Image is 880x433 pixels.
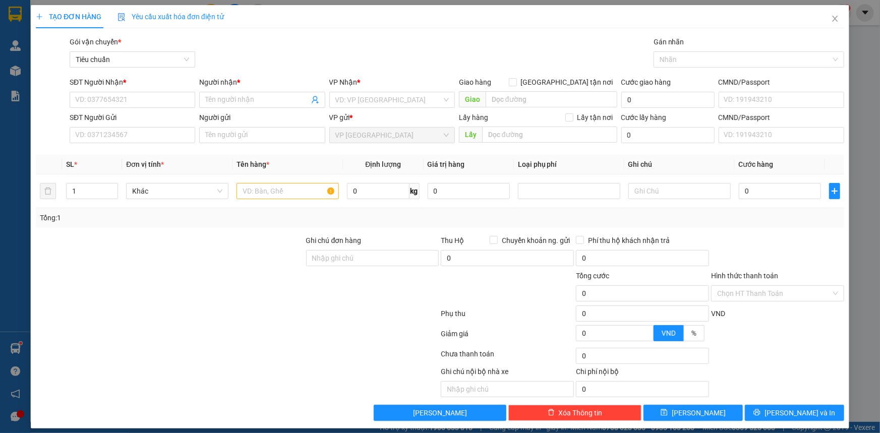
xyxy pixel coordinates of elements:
input: Nhập ghi chú [441,381,574,397]
th: Ghi chú [624,155,735,174]
input: 0 [428,183,510,199]
span: [GEOGRAPHIC_DATA] tận nơi [517,77,617,88]
span: Tổng cước [576,272,609,280]
label: Hình thức thanh toán [711,272,778,280]
span: kg [409,183,420,199]
span: Chuyển khoản ng. gửi [498,235,574,246]
input: Ghi Chú [628,183,731,199]
span: [PERSON_NAME] [672,407,726,418]
button: [PERSON_NAME] [374,405,507,421]
span: TẠO ĐƠN HÀNG [36,13,101,21]
span: Khác [132,183,222,199]
span: delete [548,409,555,417]
div: CMND/Passport [719,112,844,123]
span: Thu Hộ [441,236,464,244]
label: Cước giao hàng [621,78,671,86]
span: SL [66,160,74,168]
div: Ghi chú nội bộ nhà xe [441,366,574,381]
div: Chi phí nội bộ [576,366,709,381]
div: SĐT Người Gửi [70,112,195,123]
div: Tổng: 1 [40,212,340,223]
label: Gán nhãn [654,38,684,46]
span: Giá trị hàng [428,160,465,168]
span: Đơn vị tính [126,160,164,168]
span: VND [711,310,725,318]
span: Giao [459,91,486,107]
span: VP Đà Lạt [335,128,449,143]
span: plus [36,13,43,20]
span: close [831,15,839,23]
span: Tên hàng [237,160,269,168]
button: plus [829,183,840,199]
span: Yêu cầu xuất hóa đơn điện tử [118,13,224,21]
div: Giảm giá [440,328,575,346]
span: Tiêu chuẩn [76,52,189,67]
span: printer [754,409,761,417]
span: save [661,409,668,417]
th: Loại phụ phí [514,155,624,174]
div: Người nhận [199,77,325,88]
input: Ghi chú đơn hàng [306,250,439,266]
button: delete [40,183,56,199]
input: Cước lấy hàng [621,127,715,143]
span: VND [662,329,676,337]
div: Phụ thu [440,308,575,326]
span: % [691,329,696,337]
img: icon [118,13,126,21]
span: Phí thu hộ khách nhận trả [584,235,674,246]
span: plus [830,187,840,195]
span: Lấy [459,127,482,143]
span: Gói vận chuyển [70,38,121,46]
input: Cước giao hàng [621,92,715,108]
label: Ghi chú đơn hàng [306,236,362,244]
div: VP gửi [329,112,455,123]
label: Cước lấy hàng [621,113,667,121]
span: [PERSON_NAME] và In [765,407,836,418]
div: Chưa thanh toán [440,348,575,366]
span: VP Nhận [329,78,358,86]
input: VD: Bàn, Ghế [237,183,339,199]
input: Dọc đường [486,91,617,107]
button: save[PERSON_NAME] [643,405,743,421]
button: deleteXóa Thông tin [508,405,641,421]
span: Cước hàng [739,160,774,168]
span: Xóa Thông tin [559,407,603,418]
span: user-add [311,96,319,104]
div: SĐT Người Nhận [70,77,195,88]
span: Lấy tận nơi [573,112,617,123]
div: CMND/Passport [719,77,844,88]
span: Lấy hàng [459,113,488,121]
button: Close [821,5,849,33]
span: [PERSON_NAME] [413,407,467,418]
span: Định lượng [365,160,401,168]
div: Người gửi [199,112,325,123]
input: Dọc đường [482,127,617,143]
span: Giao hàng [459,78,491,86]
button: printer[PERSON_NAME] và In [745,405,844,421]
